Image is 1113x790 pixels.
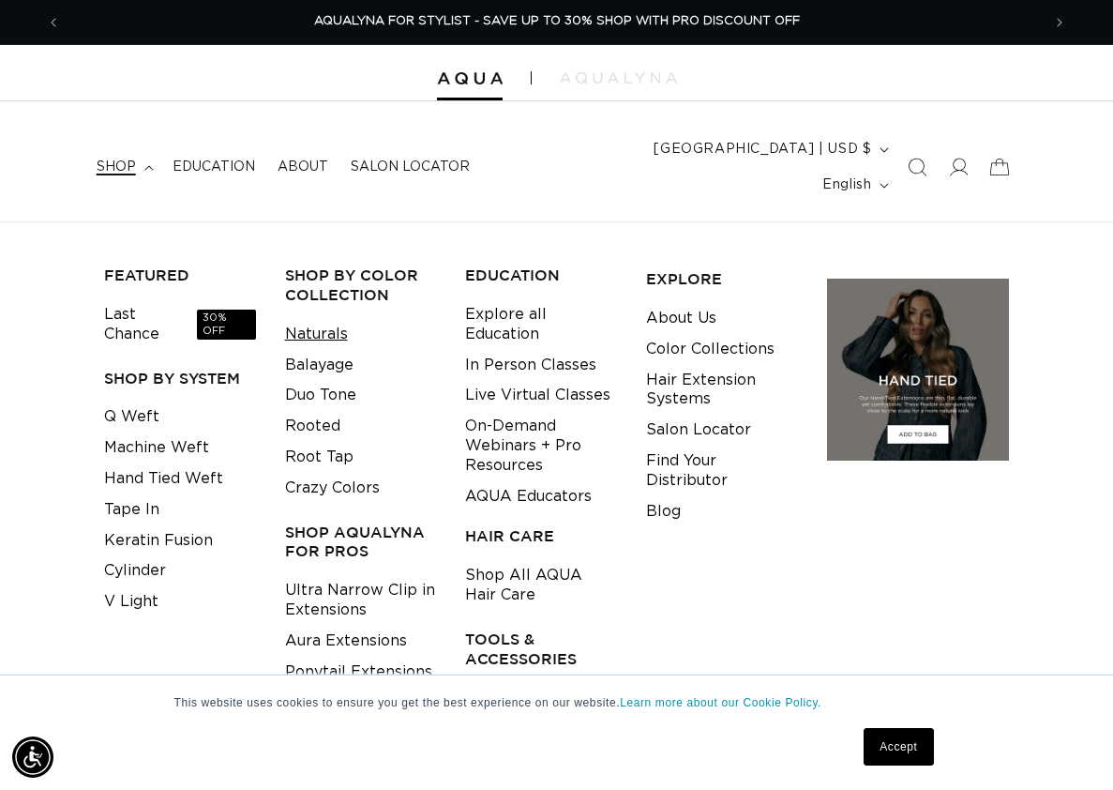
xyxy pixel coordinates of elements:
[285,442,353,473] a: Root Tap
[896,146,938,188] summary: Search
[285,380,356,411] a: Duo Tone
[864,728,933,766] a: Accept
[174,694,940,711] p: This website uses cookies to ensure you get the best experience on our website.
[465,266,617,285] h3: EDUCATION
[339,147,481,187] a: Salon Locator
[104,266,256,285] h3: FEATURED
[1039,5,1080,40] button: Next announcement
[351,159,470,175] span: Salon Locator
[104,299,256,350] a: Last Chance30% OFF
[646,496,681,527] a: Blog
[266,147,339,187] a: About
[285,350,353,381] a: Balayage
[465,380,610,411] a: Live Virtual Classes
[437,72,503,85] img: Aqua Hair Extensions
[104,555,166,586] a: Cylinder
[161,147,266,187] a: Education
[104,463,223,494] a: Hand Tied Weft
[646,334,775,365] a: Color Collections
[33,5,74,40] button: Previous announcement
[173,159,255,175] span: Education
[646,303,716,334] a: About Us
[285,266,437,305] h3: Shop by Color Collection
[104,525,213,556] a: Keratin Fusion
[285,575,437,626] a: Ultra Narrow Clip in Extensions
[285,473,380,504] a: Crazy Colors
[465,560,617,611] a: Shop All AQUA Hair Care
[104,494,159,525] a: Tape In
[285,319,348,350] a: Naturals
[646,269,798,289] h3: EXPLORE
[811,167,896,203] button: English
[12,737,53,778] div: Accessibility Menu
[465,411,617,480] a: On-Demand Webinars + Pro Resources
[314,15,800,27] span: AQUALYNA FOR STYLIST - SAVE UP TO 30% SHOP WITH PRO DISCOUNT OFF
[654,140,871,160] span: [GEOGRAPHIC_DATA] | USD $
[285,657,432,688] a: Ponytail Extensions
[285,411,340,442] a: Rooted
[285,626,407,657] a: Aura Extensions
[822,175,871,195] span: English
[465,350,596,381] a: In Person Classes
[646,365,798,416] a: Hair Extension Systems
[104,586,158,617] a: V Light
[97,159,136,175] span: shop
[646,446,798,496] a: Find Your Distributor
[465,526,617,546] h3: HAIR CARE
[642,131,896,167] button: [GEOGRAPHIC_DATA] | USD $
[465,630,617,669] h3: TOOLS & ACCESSORIES
[560,72,677,84] img: aqualyna.com
[285,523,437,562] h3: Shop AquaLyna for Pros
[278,159,328,175] span: About
[85,147,161,187] summary: shop
[104,433,209,463] a: Machine Weft
[465,481,592,512] a: AQUA Educators
[465,299,617,350] a: Explore all Education
[620,696,821,709] a: Learn more about our Cookie Policy.
[104,369,256,388] h3: SHOP BY SYSTEM
[646,415,751,446] a: Salon Locator
[197,310,255,341] span: 30% OFF
[104,402,159,433] a: Q Weft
